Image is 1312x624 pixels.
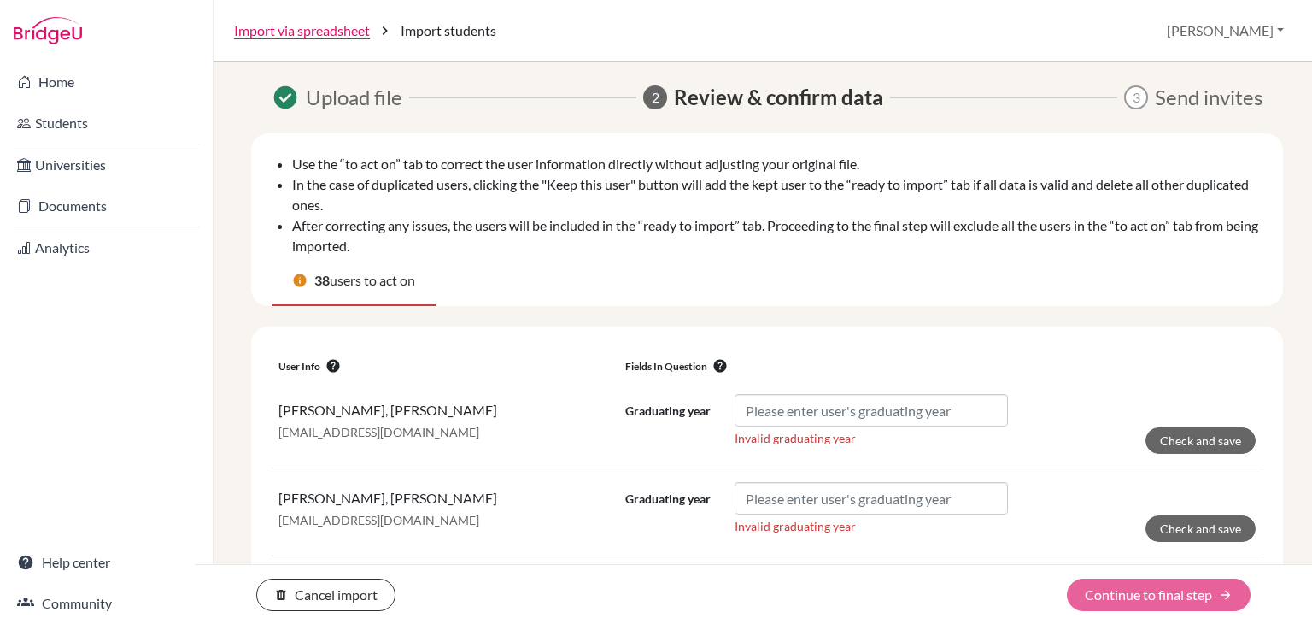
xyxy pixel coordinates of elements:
[14,17,82,44] img: Bridge-U
[735,518,1008,535] p: Invalid graduating year
[3,545,209,580] a: Help center
[735,482,1008,515] input: Please enter user's graduating year
[314,270,330,291] span: 38
[1155,82,1262,113] span: Send invites
[278,512,612,529] p: [EMAIL_ADDRESS][DOMAIN_NAME]
[278,401,612,421] p: [PERSON_NAME], [PERSON_NAME]
[320,357,346,374] button: user-info-help
[618,347,1262,380] th: Fields in question
[735,394,1008,427] input: Please enter user's graduating year
[1124,85,1148,109] span: 3
[1145,515,1256,542] button: Check and save
[707,357,733,374] button: fields-in-question-help
[1145,427,1256,454] button: Check and save
[3,231,209,265] a: Analytics
[274,588,288,602] i: delete
[1159,15,1291,47] button: [PERSON_NAME]
[272,84,299,111] span: Success
[234,21,370,41] a: Import via spreadsheet
[292,154,1262,174] li: Use the “to act on” tab to correct the user information directly without adjusting your original ...
[292,215,1262,256] li: After correcting any issues, the users will be included in the “ready to import” tab. Proceeding ...
[292,174,1262,215] li: In the case of duplicated users, clicking the "Keep this user" button will add the kept user to t...
[3,189,209,223] a: Documents
[278,424,612,441] p: [EMAIL_ADDRESS][DOMAIN_NAME]
[306,82,402,113] span: Upload file
[377,22,394,39] i: chevron_right
[256,579,395,611] button: Cancel import
[401,21,496,41] span: Import students
[625,403,711,420] label: Graduating year
[292,273,307,288] span: info
[643,85,667,109] span: 2
[625,491,711,508] label: Graduating year
[272,256,1262,306] div: Review & confirm data
[330,270,415,291] span: users to act on
[674,82,883,113] span: Review & confirm data
[272,347,618,380] th: User info
[3,586,209,621] a: Community
[3,106,209,140] a: Students
[3,148,209,182] a: Universities
[278,489,612,509] p: [PERSON_NAME], [PERSON_NAME]
[735,430,1008,447] p: Invalid graduating year
[3,65,209,99] a: Home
